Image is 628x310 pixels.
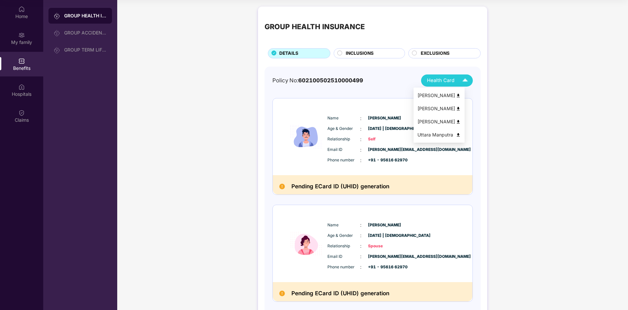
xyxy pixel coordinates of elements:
[421,74,473,87] button: Health Card
[327,264,360,270] span: Phone number
[18,58,25,64] img: svg+xml;base64,PHN2ZyBpZD0iQmVuZWZpdHMiIHhtbG5zPSJodHRwOi8vd3d3LnczLm9yZy8yMDAwL3N2ZyIgd2lkdGg9Ij...
[327,147,360,153] span: Email ID
[368,254,401,260] span: [PERSON_NAME][EMAIL_ADDRESS][DOMAIN_NAME]
[18,110,25,116] img: svg+xml;base64,PHN2ZyBpZD0iQ2xhaW0iIHhtbG5zPSJodHRwOi8vd3d3LnczLm9yZy8yMDAwL3N2ZyIgd2lkdGg9IjIwIi...
[360,253,361,260] span: :
[327,243,360,249] span: Relationship
[456,133,461,137] img: svg+xml;base64,PHN2ZyB4bWxucz0iaHR0cDovL3d3dy53My5vcmcvMjAwMC9zdmciIHdpZHRoPSI0OCIgaGVpZ2h0PSI0OC...
[360,263,361,271] span: :
[368,243,401,249] span: Spouse
[272,76,363,85] div: Policy No:
[64,47,107,52] div: GROUP TERM LIFE INSURANCE
[360,157,361,164] span: :
[18,6,25,12] img: svg+xml;base64,PHN2ZyBpZD0iSG9tZSIgeG1sbnM9Imh0dHA6Ly93d3cudzMub3JnLzIwMDAvc3ZnIiB3aWR0aD0iMjAiIG...
[360,242,361,250] span: :
[368,157,401,163] span: +91 - 95616 62970
[291,289,389,298] h2: Pending ECard ID (UHID) generation
[456,106,461,111] img: svg+xml;base64,PHN2ZyB4bWxucz0iaHR0cDovL3d3dy53My5vcmcvMjAwMC9zdmciIHdpZHRoPSI0OCIgaGVpZ2h0PSI0OC...
[327,115,360,121] span: Name
[279,184,285,189] img: Pending
[18,32,25,38] img: svg+xml;base64,PHN2ZyB3aWR0aD0iMjAiIGhlaWdodD0iMjAiIHZpZXdCb3g9IjAgMCAyMCAyMCIgZmlsbD0ibm9uZSIgeG...
[327,222,360,228] span: Name
[327,126,360,132] span: Age & Gender
[360,146,361,154] span: :
[368,222,401,228] span: [PERSON_NAME]
[421,50,450,57] span: EXCLUSIONS
[54,13,60,19] img: svg+xml;base64,PHN2ZyB3aWR0aD0iMjAiIGhlaWdodD0iMjAiIHZpZXdCb3g9IjAgMCAyMCAyMCIgZmlsbD0ibm9uZSIgeG...
[64,30,107,35] div: GROUP ACCIDENTAL INSURANCE
[456,93,461,98] img: svg+xml;base64,PHN2ZyB4bWxucz0iaHR0cDovL3d3dy53My5vcmcvMjAwMC9zdmciIHdpZHRoPSI0OCIgaGVpZ2h0PSI0OC...
[286,212,326,276] img: icon
[279,291,285,296] img: Pending
[360,115,361,122] span: :
[417,131,461,138] div: Uttara Manputra
[368,264,401,270] span: +91 - 95616 62970
[417,92,461,99] div: [PERSON_NAME]
[368,136,401,142] span: Self
[459,75,471,86] img: Icuh8uwCUCF+XjCZyLQsAKiDCM9HiE6CMYmKQaPGkZKaA32CAAACiQcFBJY0IsAAAAASUVORK5CYII=
[291,182,389,191] h2: Pending ECard ID (UHID) generation
[417,105,461,112] div: [PERSON_NAME]
[327,136,360,142] span: Relationship
[368,233,401,239] span: [DATE] | [DEMOGRAPHIC_DATA]
[346,50,374,57] span: INCLUSIONS
[64,12,107,19] div: GROUP HEALTH INSURANCE
[427,77,454,84] span: Health Card
[54,47,60,53] img: svg+xml;base64,PHN2ZyB3aWR0aD0iMjAiIGhlaWdodD0iMjAiIHZpZXdCb3g9IjAgMCAyMCAyMCIgZmlsbD0ibm9uZSIgeG...
[368,115,401,121] span: [PERSON_NAME]
[456,119,461,124] img: svg+xml;base64,PHN2ZyB4bWxucz0iaHR0cDovL3d3dy53My5vcmcvMjAwMC9zdmciIHdpZHRoPSI0OCIgaGVpZ2h0PSI0OC...
[18,84,25,90] img: svg+xml;base64,PHN2ZyBpZD0iSG9zcGl0YWxzIiB4bWxucz0iaHR0cDovL3d3dy53My5vcmcvMjAwMC9zdmciIHdpZHRoPS...
[327,157,360,163] span: Phone number
[360,136,361,143] span: :
[327,233,360,239] span: Age & Gender
[360,232,361,239] span: :
[417,118,461,125] div: [PERSON_NAME]
[279,50,298,57] span: DETAILS
[360,125,361,133] span: :
[327,254,360,260] span: Email ID
[54,30,60,36] img: svg+xml;base64,PHN2ZyB3aWR0aD0iMjAiIGhlaWdodD0iMjAiIHZpZXdCb3g9IjAgMCAyMCAyMCIgZmlsbD0ibm9uZSIgeG...
[368,126,401,132] span: [DATE] | [DEMOGRAPHIC_DATA]
[368,147,401,153] span: [PERSON_NAME][EMAIL_ADDRESS][DOMAIN_NAME]
[360,221,361,229] span: :
[265,21,365,32] div: GROUP HEALTH INSURANCE
[298,77,363,84] span: 602100502510000499
[286,105,326,169] img: icon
